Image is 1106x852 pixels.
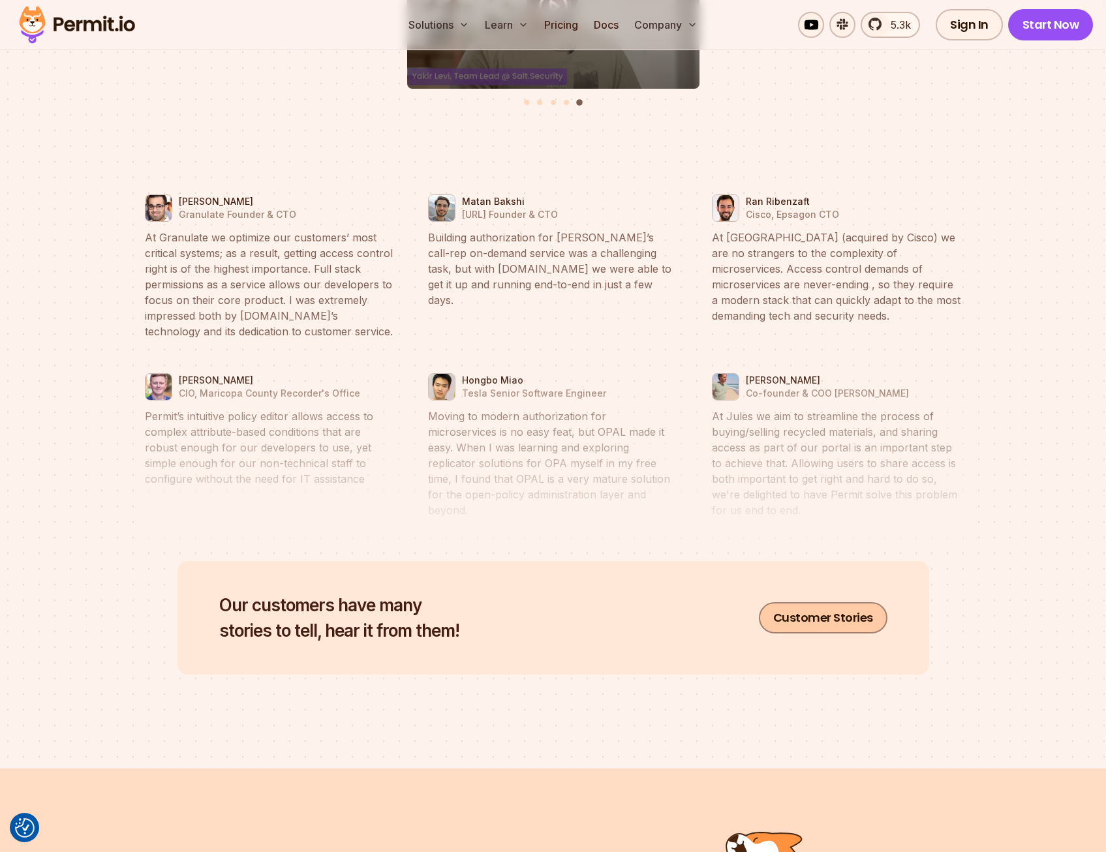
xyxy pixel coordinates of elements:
img: Matan Bakshi | Buzzer.ai Founder & CTO [429,191,455,225]
img: Hongbo Miao | Tesla Senior Software Engineer [429,370,455,404]
button: Go to slide 5 [576,99,583,106]
a: Start Now [1008,9,1094,40]
a: Docs [589,12,624,38]
button: Learn [480,12,534,38]
img: Permit logo [13,3,141,47]
p: Co-founder & COO [PERSON_NAME] [746,387,909,400]
p: Hongbo Miao [462,374,606,387]
ul: Select a slide to show [136,87,971,107]
button: Go to slide 3 [551,100,556,105]
blockquote: At Granulate we optimize our customers’ most critical systems; as a result, getting access contro... [145,230,395,339]
p: [PERSON_NAME] [746,374,909,387]
img: Jean Philippe Boul | Co-founder & COO Jules AI [713,370,739,404]
a: Customer Stories [759,602,887,633]
button: Solutions [403,12,474,38]
p: [URL] Founder & CTO [462,208,558,221]
blockquote: Building authorization for [PERSON_NAME]’s call-rep on-demand service was a challenging task, but... [428,230,678,308]
a: 5.3k [861,12,920,38]
h2: stories to tell, hear it from them! [219,592,459,643]
blockquote: At [GEOGRAPHIC_DATA] (acquired by Cisco) we are no strangers to the complexity of microservices. ... [712,230,962,324]
span: Our customers have many [219,592,459,618]
button: Go to slide 4 [564,100,569,105]
p: CIO, Maricopa County Recorder's Office [179,387,360,400]
blockquote: Moving to modern authorization for microservices is no easy feat, but OPAL made it easy. When I w... [428,408,678,518]
button: Go to slide 2 [537,100,542,105]
blockquote: At Jules we aim to streamline the process of buying/selling recycled materials, and sharing acces... [712,408,962,518]
p: Tesla Senior Software Engineer [462,387,606,400]
span: 5.3k [883,17,911,33]
p: Cisco, Epsagon CTO [746,208,839,221]
img: Revisit consent button [15,818,35,838]
img: Ran Ribenzaft | Cisco, Epsagon CTO [713,191,739,225]
img: Nate Young | CIO, Maricopa County Recorder's Office [146,370,172,404]
p: [PERSON_NAME] [179,195,296,208]
blockquote: Permit’s intuitive policy editor allows access to complex attribute-based conditions that are rob... [145,408,395,487]
p: Matan Bakshi [462,195,558,208]
button: Consent Preferences [15,818,35,838]
p: Ran Ribenzaft [746,195,839,208]
a: Pricing [539,12,583,38]
p: [PERSON_NAME] [179,374,360,387]
p: Granulate Founder & CTO [179,208,296,221]
button: Company [629,12,703,38]
img: Tal Saiag | Granulate Founder & CTO [146,191,172,225]
a: Sign In [936,9,1003,40]
button: Go to slide 1 [524,100,529,105]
